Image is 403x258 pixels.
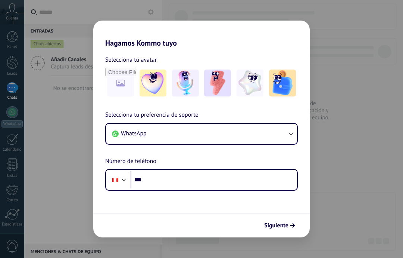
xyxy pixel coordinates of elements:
button: Siguiente [261,219,299,232]
span: Número de teléfono [105,157,156,166]
img: -1.jpeg [140,70,166,96]
div: Peru: + 51 [108,172,122,188]
img: -5.jpeg [269,70,296,96]
span: Selecciona tu preferencia de soporte [105,110,199,120]
img: -2.jpeg [172,70,199,96]
span: WhatsApp [121,130,147,137]
span: Selecciona tu avatar [105,55,157,65]
h2: Hagamos Kommo tuyo [93,21,310,47]
span: Siguiente [264,223,288,228]
button: WhatsApp [106,124,297,144]
img: -4.jpeg [237,70,263,96]
img: -3.jpeg [204,70,231,96]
